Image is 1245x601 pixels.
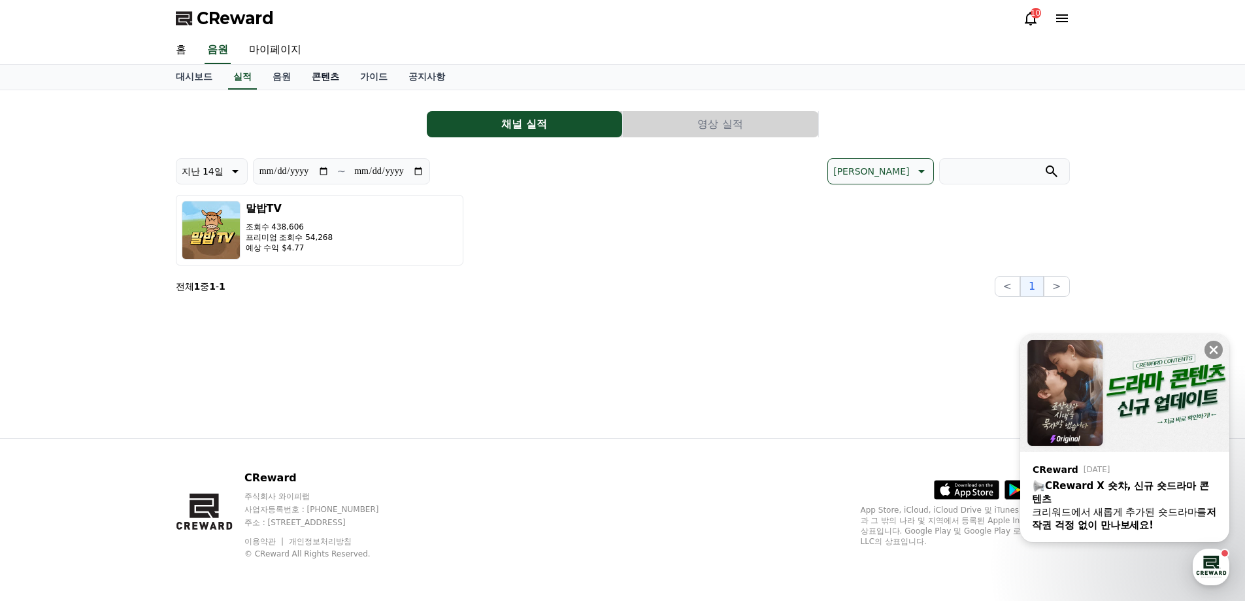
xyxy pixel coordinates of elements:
[246,201,333,216] h3: 말밥TV
[86,415,169,447] a: 대화
[244,549,404,559] p: © CReward All Rights Reserved.
[244,537,286,546] a: 이용약관
[165,37,197,64] a: 홈
[246,243,333,253] p: 예상 수익 $4.77
[182,201,241,260] img: 말밥TV
[427,111,623,137] a: 채널 실적
[1020,276,1044,297] button: 1
[4,415,86,447] a: 홈
[219,281,225,292] strong: 1
[120,435,135,445] span: 대화
[398,65,456,90] a: 공지사항
[427,111,622,137] button: 채널 실적
[205,37,231,64] a: 음원
[228,65,257,90] a: 실적
[861,505,1070,547] p: App Store, iCloud, iCloud Drive 및 iTunes Store는 미국과 그 밖의 나라 및 지역에서 등록된 Apple Inc.의 서비스 상표입니다. Goo...
[165,65,223,90] a: 대시보드
[827,158,933,184] button: [PERSON_NAME]
[623,111,818,137] button: 영상 실적
[289,537,352,546] a: 개인정보처리방침
[1031,8,1041,18] div: 10
[176,280,225,293] p: 전체 중 -
[202,434,218,445] span: 설정
[995,276,1020,297] button: <
[197,8,274,29] span: CReward
[337,163,346,179] p: ~
[176,158,248,184] button: 지난 14일
[176,8,274,29] a: CReward
[301,65,350,90] a: 콘텐츠
[246,222,333,232] p: 조회수 438,606
[244,491,404,502] p: 주식회사 와이피랩
[350,65,398,90] a: 가이드
[194,281,201,292] strong: 1
[176,195,463,266] button: 말밥TV 조회수 438,606 프리미엄 조회수 54,268 예상 수익 $4.77
[209,281,216,292] strong: 1
[1044,276,1069,297] button: >
[1023,10,1038,26] a: 10
[246,232,333,243] p: 프리미엄 조회수 54,268
[182,162,224,180] p: 지난 14일
[169,415,251,447] a: 설정
[623,111,819,137] a: 영상 실적
[239,37,312,64] a: 마이페이지
[41,434,49,445] span: 홈
[262,65,301,90] a: 음원
[244,470,404,486] p: CReward
[244,517,404,528] p: 주소 : [STREET_ADDRESS]
[833,162,909,180] p: [PERSON_NAME]
[244,504,404,515] p: 사업자등록번호 : [PHONE_NUMBER]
